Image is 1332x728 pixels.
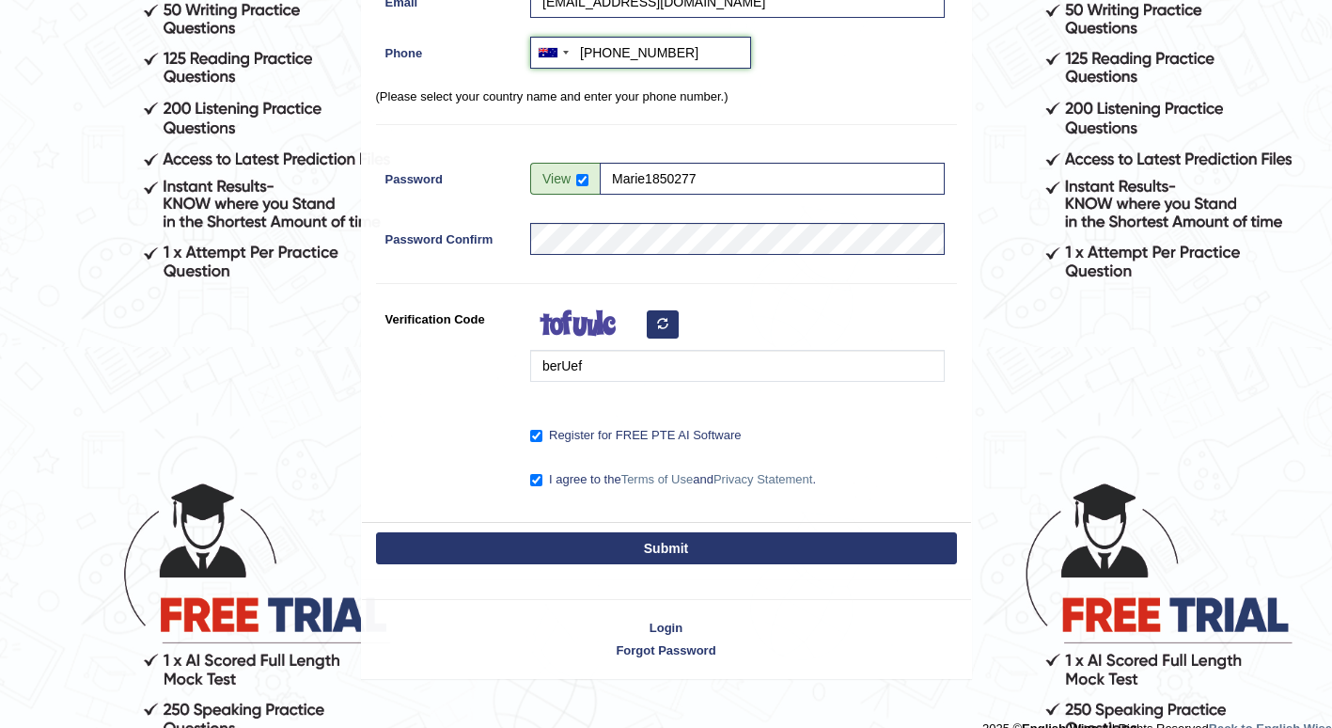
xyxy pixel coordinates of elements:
[376,163,522,188] label: Password
[621,472,694,486] a: Terms of Use
[362,619,971,637] a: Login
[376,303,522,328] label: Verification Code
[376,223,522,248] label: Password Confirm
[713,472,813,486] a: Privacy Statement
[530,426,741,445] label: Register for FREE PTE AI Software
[576,174,588,186] input: Show/Hide Password
[530,37,751,69] input: +61 412 345 678
[531,38,574,68] div: Australia: +61
[376,37,522,62] label: Phone
[530,470,816,489] label: I agree to the and .
[376,87,957,105] p: (Please select your country name and enter your phone number.)
[530,474,542,486] input: I agree to theTerms of UseandPrivacy Statement.
[376,532,957,564] button: Submit
[362,641,971,659] a: Forgot Password
[530,430,542,442] input: Register for FREE PTE AI Software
